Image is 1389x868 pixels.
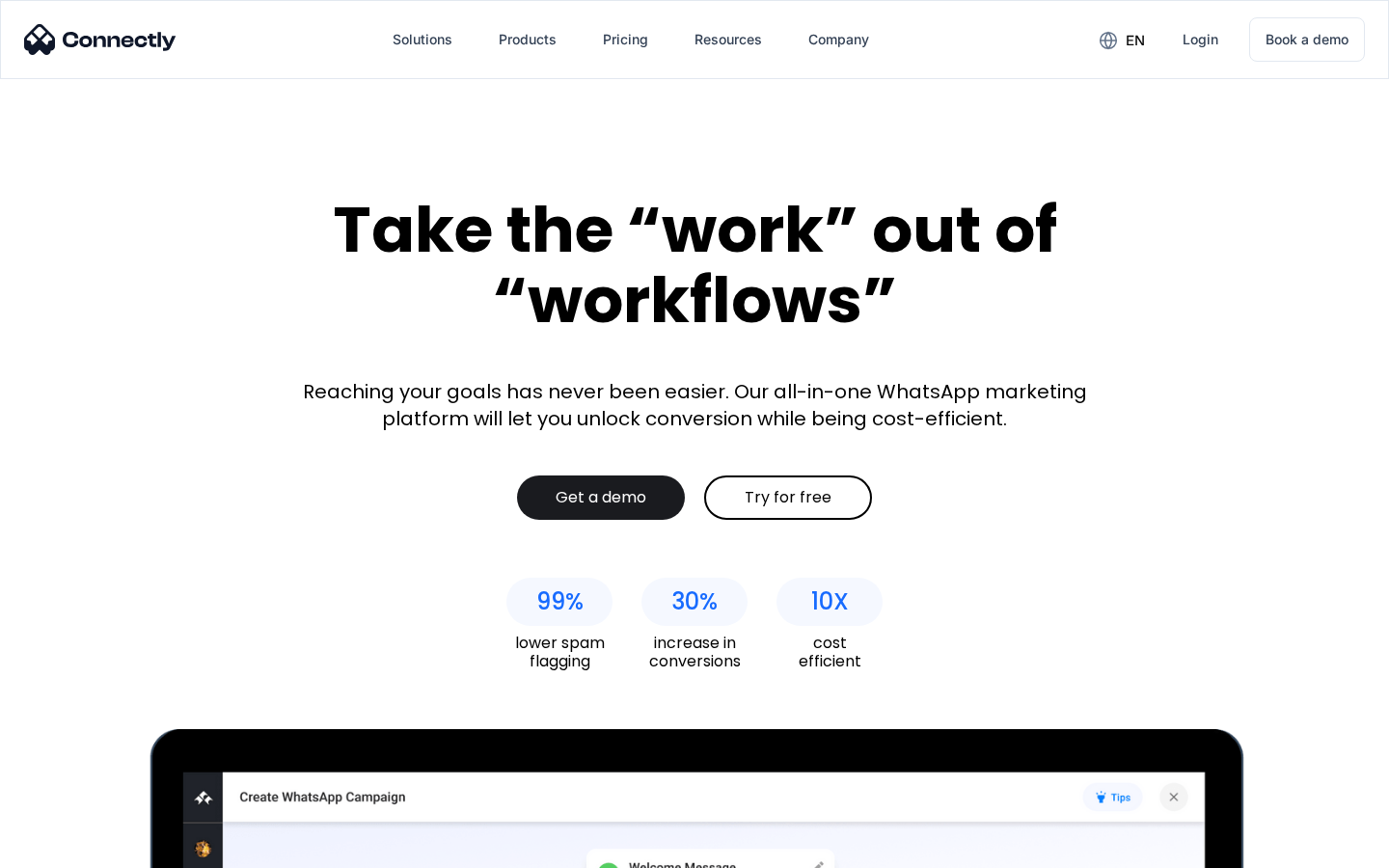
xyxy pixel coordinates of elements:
[289,378,1100,432] div: Reaching your goals has never been easier. Our all-in-one WhatsApp marketing platform will let yo...
[587,16,664,63] a: Pricing
[506,634,613,670] div: lower spam flagging
[536,588,584,615] div: 99%
[260,195,1129,335] div: Take the “work” out of “workflows”
[1183,26,1218,53] div: Login
[499,26,557,53] div: Products
[517,475,685,520] a: Get a demo
[24,24,177,55] img: Connectly Logo
[1249,17,1365,62] a: Book a demo
[603,26,648,53] div: Pricing
[694,26,762,53] div: Resources
[671,588,718,615] div: 30%
[393,26,452,53] div: Solutions
[811,588,849,615] div: 10X
[776,634,883,670] div: cost efficient
[19,834,116,861] aside: Language selected: English
[745,488,831,507] div: Try for free
[1126,27,1145,54] div: en
[39,834,116,861] ul: Language list
[704,475,872,520] a: Try for free
[808,26,869,53] div: Company
[1167,16,1234,63] a: Login
[641,634,748,670] div: increase in conversions
[556,488,646,507] div: Get a demo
